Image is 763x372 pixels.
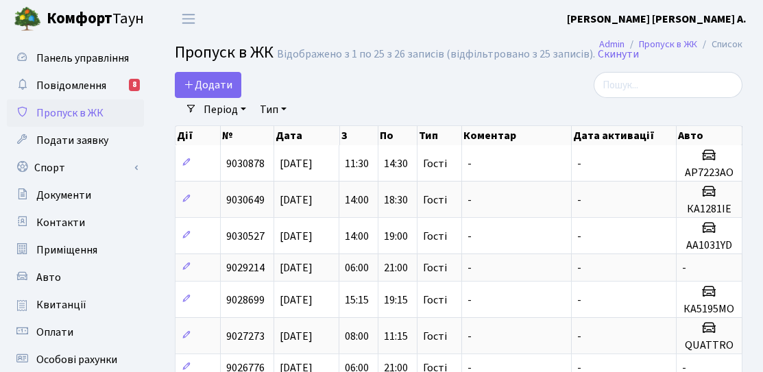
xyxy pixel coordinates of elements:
[36,106,104,121] span: Пропуск в ЖК
[572,126,677,145] th: Дата активації
[577,156,581,171] span: -
[468,156,472,171] span: -
[682,303,736,316] h5: КА5195МО
[462,126,572,145] th: Коментар
[36,352,117,367] span: Особові рахунки
[36,325,73,340] span: Оплати
[36,243,97,258] span: Приміщення
[280,229,313,244] span: [DATE]
[184,77,232,92] span: Додати
[36,297,86,312] span: Квитанції
[577,293,581,308] span: -
[226,329,265,344] span: 9027273
[226,193,265,208] span: 9030649
[280,293,313,308] span: [DATE]
[7,319,144,346] a: Оплати
[577,260,581,275] span: -
[198,98,252,121] a: Період
[384,229,408,244] span: 19:00
[340,126,379,145] th: З
[599,37,625,51] a: Admin
[226,293,265,308] span: 9028699
[468,293,472,308] span: -
[423,262,447,273] span: Гості
[468,329,472,344] span: -
[423,195,447,206] span: Гості
[423,295,447,306] span: Гості
[280,260,313,275] span: [DATE]
[226,260,265,275] span: 9029214
[129,79,140,91] div: 8
[277,48,595,61] div: Відображено з 1 по 25 з 26 записів (відфільтровано з 25 записів).
[577,229,581,244] span: -
[280,329,313,344] span: [DATE]
[345,329,369,344] span: 08:00
[175,40,274,64] span: Пропуск в ЖК
[378,126,417,145] th: По
[423,231,447,242] span: Гості
[468,229,472,244] span: -
[36,270,61,285] span: Авто
[579,30,763,59] nav: breadcrumb
[7,291,144,319] a: Квитанції
[171,8,206,30] button: Переключити навігацію
[384,156,408,171] span: 14:30
[468,260,472,275] span: -
[682,239,736,252] h5: АА1031YD
[577,193,581,208] span: -
[468,193,472,208] span: -
[226,229,265,244] span: 9030527
[14,5,41,33] img: logo.png
[682,339,736,352] h5: QUATTRO
[682,203,736,216] h5: КА1281ІЕ
[7,45,144,72] a: Панель управління
[423,331,447,342] span: Гості
[47,8,144,31] span: Таун
[682,260,686,275] span: -
[36,188,91,203] span: Документи
[7,99,144,127] a: Пропуск в ЖК
[577,329,581,344] span: -
[36,133,108,148] span: Подати заявку
[7,182,144,209] a: Документи
[697,37,742,52] li: Список
[639,37,697,51] a: Пропуск в ЖК
[226,156,265,171] span: 9030878
[345,156,369,171] span: 11:30
[345,229,369,244] span: 14:00
[7,236,144,264] a: Приміщення
[423,158,447,169] span: Гості
[677,126,742,145] th: Авто
[384,293,408,308] span: 19:15
[36,215,85,230] span: Контакти
[221,126,274,145] th: №
[345,193,369,208] span: 14:00
[254,98,292,121] a: Тип
[345,260,369,275] span: 06:00
[567,12,747,27] b: [PERSON_NAME] [PERSON_NAME] А.
[7,209,144,236] a: Контакти
[274,126,340,145] th: Дата
[682,166,736,179] h5: АР7223АО
[567,11,747,27] a: [PERSON_NAME] [PERSON_NAME] А.
[36,51,129,66] span: Панель управління
[594,72,742,98] input: Пошук...
[7,154,144,182] a: Спорт
[7,72,144,99] a: Повідомлення8
[345,293,369,308] span: 15:15
[384,260,408,275] span: 21:00
[598,48,639,61] a: Скинути
[280,156,313,171] span: [DATE]
[384,193,408,208] span: 18:30
[280,193,313,208] span: [DATE]
[175,72,241,98] a: Додати
[7,127,144,154] a: Подати заявку
[175,126,221,145] th: Дії
[36,78,106,93] span: Повідомлення
[47,8,112,29] b: Комфорт
[7,264,144,291] a: Авто
[384,329,408,344] span: 11:15
[417,126,461,145] th: Тип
